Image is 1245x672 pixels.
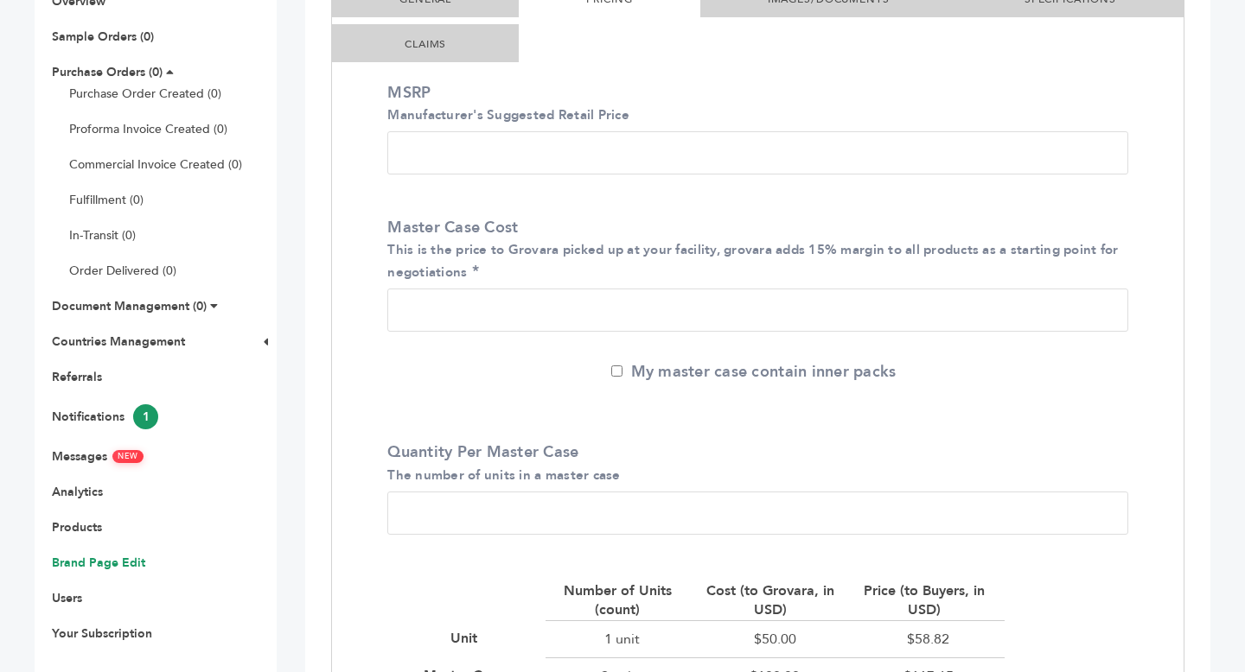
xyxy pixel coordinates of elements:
[699,581,852,620] div: Cost (to Grovara, in USD)
[69,263,176,279] a: Order Delivered (0)
[699,620,852,657] div: $50.00
[52,484,103,500] a: Analytics
[52,29,154,45] a: Sample Orders (0)
[450,629,486,648] div: Unit
[52,333,185,350] a: Countries Management
[69,86,221,102] a: Purchase Order Created (0)
[546,620,699,657] div: 1 unit
[387,441,1120,485] label: Quantity Per Master Case
[52,298,207,314] a: Document Management (0)
[52,519,102,536] a: Products
[611,365,622,377] input: My master case contain inner packs
[52,448,144,465] a: MessagesNEW
[852,581,1005,620] div: Price (to Buyers, in USD)
[387,217,1120,282] label: Master Case Cost
[387,241,1118,280] small: This is the price to Grovara picked up at your facility, grovara adds 15% margin to all products ...
[405,37,446,51] a: CLAIMS
[852,620,1005,657] div: $58.82
[52,409,158,425] a: Notifications1
[133,404,158,429] span: 1
[546,581,699,620] div: Number of Units (count)
[69,121,227,137] a: Proforma Invoice Created (0)
[69,227,136,244] a: In-Transit (0)
[387,466,620,484] small: The number of units in a master case
[52,555,145,571] a: Brand Page Edit
[69,192,144,208] a: Fulfillment (0)
[52,625,152,642] a: Your Subscription
[387,106,629,124] small: Manufacturer's Suggested Retail Price
[611,361,897,383] label: My master case contain inner packs
[52,64,163,80] a: Purchase Orders (0)
[69,156,242,173] a: Commercial Invoice Created (0)
[112,450,144,463] span: NEW
[52,590,82,606] a: Users
[52,369,102,385] a: Referrals
[387,82,1120,125] label: MSRP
